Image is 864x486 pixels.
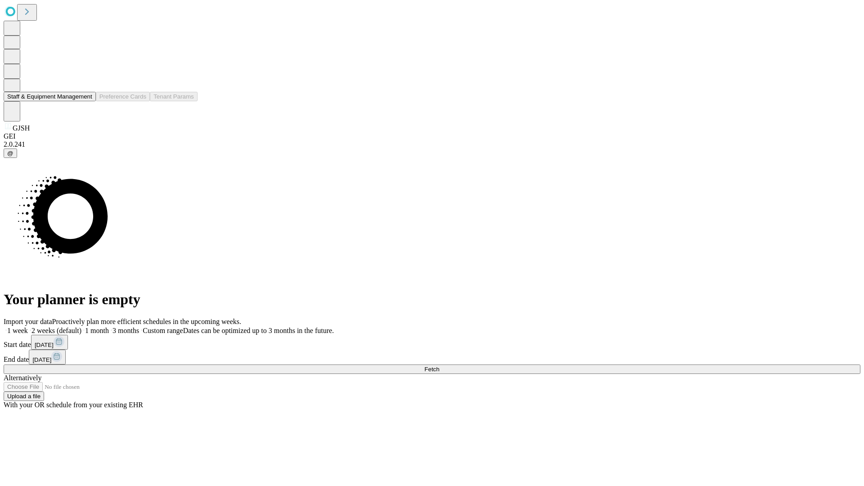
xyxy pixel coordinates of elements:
button: Staff & Equipment Management [4,92,96,101]
button: Preference Cards [96,92,150,101]
button: Tenant Params [150,92,198,101]
button: [DATE] [31,335,68,350]
span: Alternatively [4,374,41,382]
span: 1 month [85,327,109,334]
span: Fetch [424,366,439,373]
div: End date [4,350,860,364]
button: Fetch [4,364,860,374]
div: 2.0.241 [4,140,860,148]
span: GJSH [13,124,30,132]
span: [DATE] [35,342,54,348]
div: Start date [4,335,860,350]
span: 3 months [112,327,139,334]
span: Custom range [143,327,183,334]
span: With your OR schedule from your existing EHR [4,401,143,409]
span: 2 weeks (default) [31,327,81,334]
button: Upload a file [4,391,44,401]
h1: Your planner is empty [4,291,860,308]
span: [DATE] [32,356,51,363]
button: [DATE] [29,350,66,364]
span: Proactively plan more efficient schedules in the upcoming weeks. [52,318,241,325]
span: Import your data [4,318,52,325]
span: Dates can be optimized up to 3 months in the future. [183,327,334,334]
span: 1 week [7,327,28,334]
span: @ [7,150,13,157]
div: GEI [4,132,860,140]
button: @ [4,148,17,158]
